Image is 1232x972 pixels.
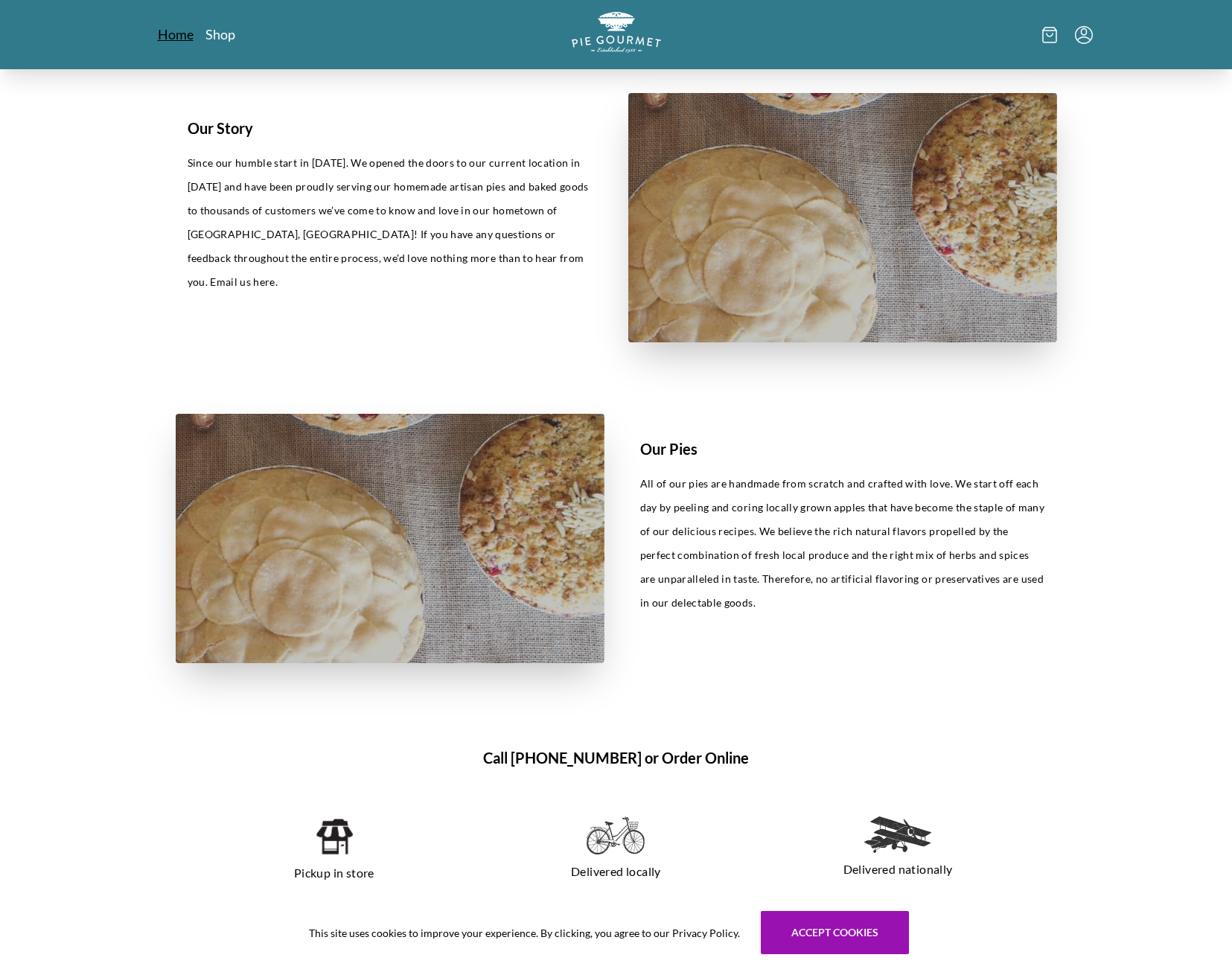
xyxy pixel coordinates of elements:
button: Accept cookies [761,911,909,954]
a: Shop [205,25,235,43]
a: Home [158,25,194,43]
img: delivered nationally [864,816,931,853]
p: Pickup in store [211,861,458,885]
p: Since our humble start in [DATE]. We opened the doors to our current location in [DATE] and have ... [188,151,593,294]
button: Menu [1075,26,1093,44]
img: story [628,93,1057,342]
p: All of our pies are handmade from scratch and crafted with love. We start off each day by peeling... [640,472,1045,615]
img: pies [176,414,604,663]
img: logo [572,12,661,53]
p: Delivered locally [493,860,739,883]
a: Logo [572,12,661,57]
span: This site uses cookies to improve your experience. By clicking, you agree to our Privacy Policy. [309,925,740,941]
h1: Our Pies [640,438,1045,460]
h1: Call [PHONE_NUMBER] or Order Online [176,746,1057,769]
img: pickup in store [315,816,353,857]
h1: Our Story [188,117,593,139]
img: delivered locally [587,816,645,855]
p: Delivered nationally [775,857,1021,881]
